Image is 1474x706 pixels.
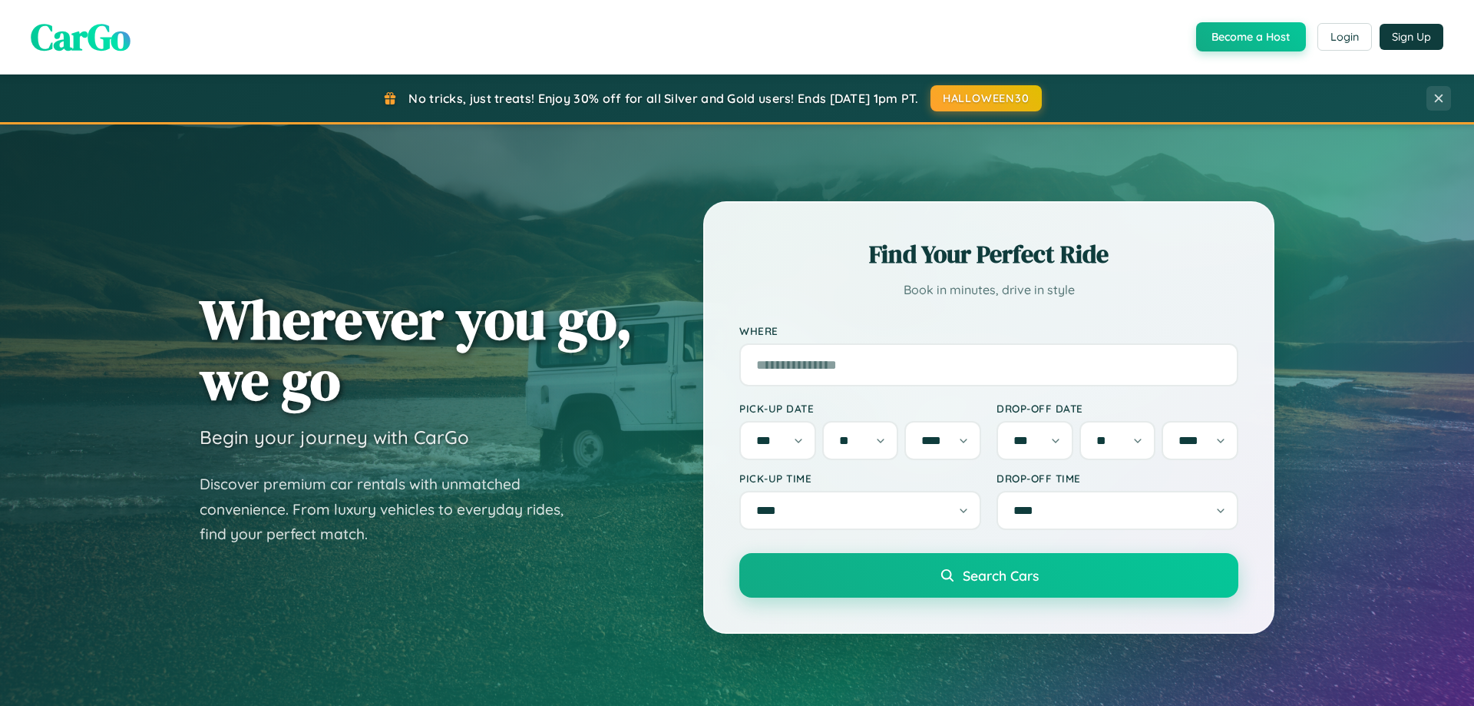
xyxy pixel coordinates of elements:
[963,567,1039,584] span: Search Cars
[739,553,1238,598] button: Search Cars
[739,324,1238,337] label: Where
[1317,23,1372,51] button: Login
[200,426,469,449] h3: Begin your journey with CarGo
[200,289,633,410] h1: Wherever you go, we go
[1380,24,1443,50] button: Sign Up
[739,472,981,485] label: Pick-up Time
[996,472,1238,485] label: Drop-off Time
[930,85,1042,111] button: HALLOWEEN30
[739,279,1238,301] p: Book in minutes, drive in style
[739,237,1238,271] h2: Find Your Perfect Ride
[31,12,131,62] span: CarGo
[1196,22,1306,51] button: Become a Host
[739,402,981,415] label: Pick-up Date
[996,402,1238,415] label: Drop-off Date
[200,472,583,547] p: Discover premium car rentals with unmatched convenience. From luxury vehicles to everyday rides, ...
[408,91,918,106] span: No tricks, just treats! Enjoy 30% off for all Silver and Gold users! Ends [DATE] 1pm PT.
